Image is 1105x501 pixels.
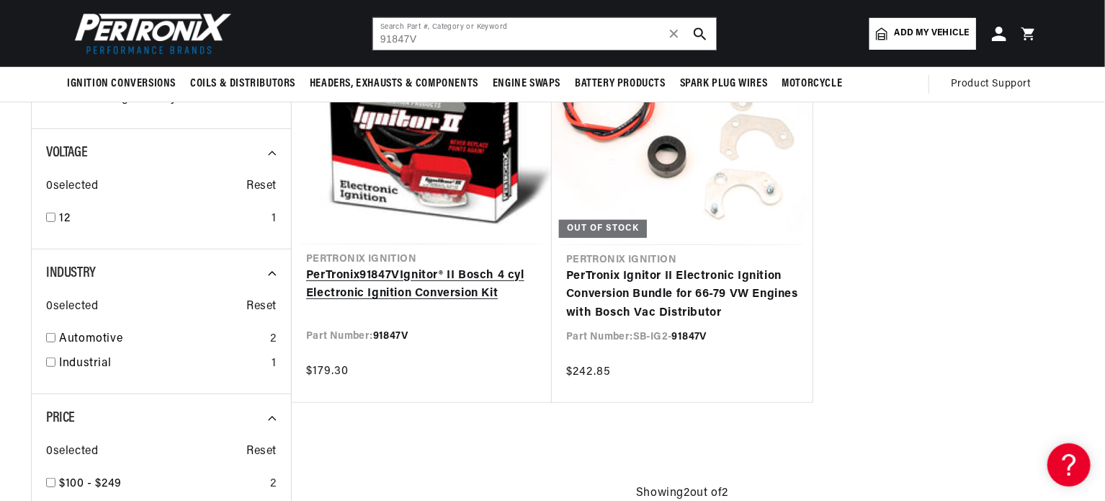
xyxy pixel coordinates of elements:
[59,210,266,229] a: 12
[46,177,98,196] span: 0 selected
[782,76,842,92] span: Motorcycle
[270,330,277,349] div: 2
[246,443,277,461] span: Reset
[67,9,233,58] img: Pertronix
[673,67,775,101] summary: Spark Plug Wires
[59,355,266,373] a: Industrial
[303,67,486,101] summary: Headers, Exhausts & Components
[272,355,277,373] div: 1
[869,18,976,50] a: Add my vehicle
[190,76,295,92] span: Coils & Distributors
[774,67,849,101] summary: Motorcycle
[270,475,277,494] div: 2
[246,298,277,316] span: Reset
[46,411,75,425] span: Price
[246,177,277,196] span: Reset
[680,76,768,92] span: Spark Plug Wires
[951,76,1031,92] span: Product Support
[67,76,176,92] span: Ignition Conversions
[575,76,666,92] span: Battery Products
[67,67,183,101] summary: Ignition Conversions
[951,67,1038,102] summary: Product Support
[46,298,98,316] span: 0 selected
[566,267,798,323] a: PerTronix Ignitor II Electronic Ignition Conversion Bundle for 66-79 VW Engines with Bosch Vac Di...
[493,76,560,92] span: Engine Swaps
[310,76,478,92] span: Headers, Exhausts & Components
[373,18,716,50] input: Search Part #, Category or Keyword
[272,210,277,229] div: 1
[684,18,716,50] button: search button
[46,443,98,461] span: 0 selected
[306,267,537,303] a: PerTronix91847VIgnitor® II Bosch 4 cyl Electronic Ignition Conversion Kit
[59,330,264,349] a: Automotive
[46,266,96,280] span: Industry
[486,67,568,101] summary: Engine Swaps
[183,67,303,101] summary: Coils & Distributors
[59,478,122,489] span: $100 - $249
[568,67,673,101] summary: Battery Products
[895,27,970,40] span: Add my vehicle
[46,146,87,160] span: Voltage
